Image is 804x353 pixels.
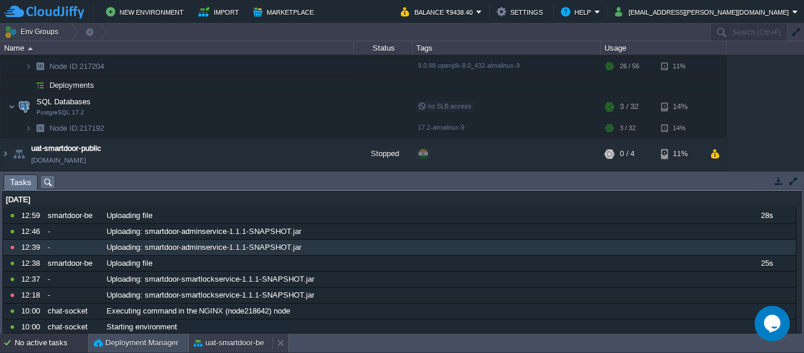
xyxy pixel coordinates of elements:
[10,175,31,190] span: Tasks
[107,322,177,332] span: Starting environment
[401,5,476,19] button: Balance ₹9438.40
[48,80,96,90] a: Deployments
[107,306,290,316] span: Executing command in the NGINX (node218642) node
[620,138,634,170] div: 0 / 4
[737,256,795,271] div: 25s
[413,41,600,55] div: Tags
[49,62,79,71] span: Node ID:
[45,208,102,223] div: smartdoor-be
[35,97,92,107] span: SQL Databases
[4,5,84,19] img: CloudJiffy
[45,240,102,255] div: -
[21,208,44,223] div: 12:59
[45,272,102,287] div: -
[602,41,726,55] div: Usage
[21,224,44,239] div: 12:46
[755,306,792,341] iframe: chat widget
[25,76,32,94] img: AMDAwAAAACH5BAEAAAAALAAAAAABAAEAAAICRAEAOw==
[48,61,106,71] span: 217204
[15,334,88,352] div: No active tasks
[45,288,102,303] div: -
[106,5,187,19] button: New Environment
[661,57,699,75] div: 11%
[11,138,27,170] img: AMDAwAAAACH5BAEAAAAALAAAAAABAAEAAAICRAEAOw==
[28,47,33,50] img: AMDAwAAAACH5BAEAAAAALAAAAAABAAEAAAICRAEAOw==
[21,288,44,303] div: 12:18
[661,95,699,118] div: 14%
[1,41,353,55] div: Name
[21,319,44,335] div: 10:00
[107,210,152,221] span: Uploading file
[107,258,152,269] span: Uploading file
[16,95,32,118] img: AMDAwAAAACH5BAEAAAAALAAAAAABAAEAAAICRAEAOw==
[661,119,699,137] div: 14%
[31,143,101,154] a: uat-smartdoor-public
[35,97,92,106] a: SQL DatabasesPostgreSQL 17.2
[418,62,520,69] span: 9.0.98-openjdk-8.0_432-almalinux-9
[620,95,639,118] div: 3 / 32
[107,274,314,285] span: Uploading: smartdoor-smartlockservice-1.1.1-SNAPSHOT.jar
[45,303,102,319] div: chat-socket
[48,123,106,133] a: Node ID:217192
[107,226,301,237] span: Uploading: smartdoor-adminservice-1.1.1-SNAPSHOT.jar
[21,272,44,287] div: 12:37
[32,57,48,75] img: AMDAwAAAACH5BAEAAAAALAAAAAABAAEAAAICRAEAOw==
[4,24,62,40] button: Env Groups
[107,242,301,253] span: Uploading: smartdoor-adminservice-1.1.1-SNAPSHOT.jar
[21,303,44,319] div: 10:00
[253,5,317,19] button: Marketplace
[48,61,106,71] a: Node ID:217204
[31,154,86,166] a: [DOMAIN_NAME]
[561,5,594,19] button: Help
[198,5,242,19] button: Import
[497,5,546,19] button: Settings
[737,319,795,335] div: 28s
[25,57,32,75] img: AMDAwAAAACH5BAEAAAAALAAAAAABAAEAAAICRAEAOw==
[354,138,413,170] div: Stopped
[1,138,10,170] img: AMDAwAAAACH5BAEAAAAALAAAAAABAAEAAAICRAEAOw==
[615,5,792,19] button: [EMAIL_ADDRESS][PERSON_NAME][DOMAIN_NAME]
[194,337,264,349] button: uat-smartdoor-be
[21,240,44,255] div: 12:39
[94,337,178,349] button: Deployment Manager
[620,119,636,137] div: 3 / 32
[620,57,639,75] div: 26 / 56
[8,95,15,118] img: AMDAwAAAACH5BAEAAAAALAAAAAABAAEAAAICRAEAOw==
[418,103,471,110] span: no SLB access
[418,124,464,131] span: 17.2-almalinux-9
[354,41,412,55] div: Status
[661,138,699,170] div: 11%
[737,208,795,223] div: 28s
[3,192,796,207] div: [DATE]
[737,303,795,319] div: 4s
[45,224,102,239] div: -
[25,119,32,137] img: AMDAwAAAACH5BAEAAAAALAAAAAABAAEAAAICRAEAOw==
[45,256,102,271] div: smartdoor-be
[32,76,48,94] img: AMDAwAAAACH5BAEAAAAALAAAAAABAAEAAAICRAEAOw==
[49,124,79,133] span: Node ID:
[36,109,84,116] span: PostgreSQL 17.2
[45,319,102,335] div: chat-socket
[32,119,48,137] img: AMDAwAAAACH5BAEAAAAALAAAAAABAAEAAAICRAEAOw==
[48,123,106,133] span: 217192
[107,290,314,301] span: Uploading: smartdoor-smartlockservice-1.1.1-SNAPSHOT.jar
[21,256,44,271] div: 12:38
